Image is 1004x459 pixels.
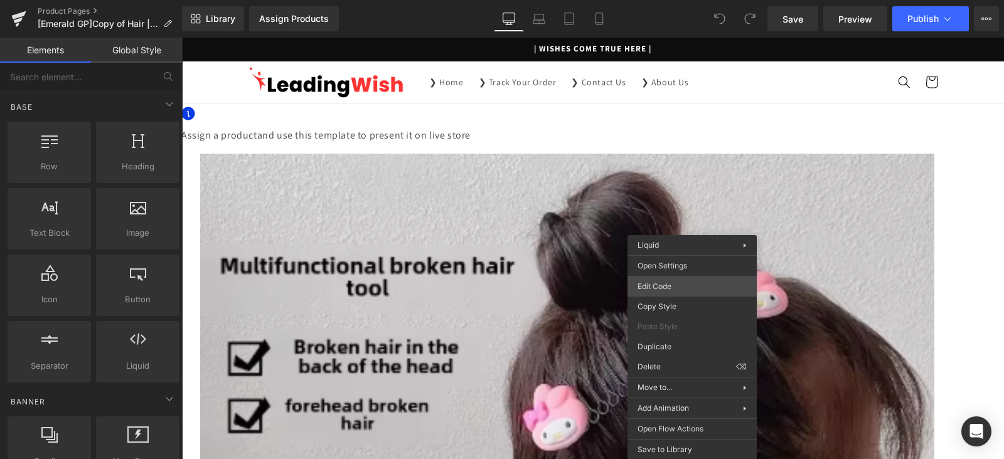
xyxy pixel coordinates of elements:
a: ❯ Track Your Order [290,31,383,58]
a: Global Style [91,38,182,63]
span: [Emerald GP]Copy of Hair || [DATE] || [38,19,158,29]
a: ❯ Home [240,31,290,58]
button: Publish [892,6,969,31]
a: Product Pages [38,6,182,16]
span: Copy Style [638,301,747,312]
summary: Search [709,31,737,58]
a: ❯ Contact Us [382,31,452,58]
span: Save to Library [638,444,747,455]
span: Edit Code [638,281,747,292]
span: Icon [11,293,87,306]
span: Base [9,101,34,113]
span: Publish [907,14,939,24]
span: Row [11,160,87,173]
span: | WISHES COME TRUE HERE | [353,6,470,16]
a: Tablet [554,6,584,31]
span: Delete [638,361,736,372]
button: Undo [707,6,732,31]
a: Desktop [494,6,524,31]
span: ❯ Track Your Order [297,39,375,50]
span: Duplicate [638,341,747,352]
span: Button [100,293,176,306]
span: Library [206,13,235,24]
a: Preview [823,6,887,31]
a: Mobile [584,6,614,31]
a: ❯ About Us [452,31,515,58]
img: Leading Wish [67,28,223,61]
button: Redo [737,6,762,31]
span: Open Flow Actions [638,423,747,435]
span: Preview [838,13,872,26]
a: Laptop [524,6,554,31]
span: Image [100,226,176,240]
span: Liquid [100,359,176,372]
span: ❯ Home [248,39,282,50]
div: Assign Products [259,14,329,24]
span: Heading [100,160,176,173]
span: ⌫ [736,361,747,372]
span: Paste Style [638,321,747,332]
span: Separator [11,359,87,372]
span: ❯ Contact Us [390,39,444,50]
button: More [974,6,999,31]
span: ❯ About Us [460,39,508,50]
span: Move to... [638,382,743,393]
span: Text Block [11,226,87,240]
span: Save [782,13,803,26]
div: Open Intercom Messenger [961,416,991,446]
span: Add Animation [638,403,743,414]
span: Liquid [638,240,659,250]
span: Open Settings [638,260,747,272]
span: Banner [9,396,46,408]
a: New Library [182,6,244,31]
